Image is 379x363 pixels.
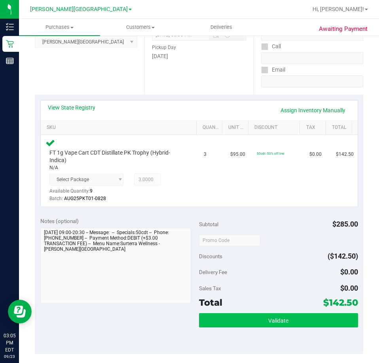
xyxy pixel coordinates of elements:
[90,188,93,194] span: 9
[199,313,358,327] button: Validate
[4,332,15,354] p: 03:05 PM EDT
[199,249,222,263] span: Discounts
[6,57,14,65] inline-svg: Reports
[261,41,281,52] label: Call
[332,220,358,228] span: $285.00
[49,164,58,172] span: N/A
[49,196,63,201] span: Batch:
[204,151,207,158] span: 3
[19,19,100,36] a: Purchases
[199,221,218,227] span: Subtotal
[228,125,245,131] a: Unit Price
[340,268,358,276] span: $0.00
[19,24,100,31] span: Purchases
[6,40,14,48] inline-svg: Retail
[152,44,176,51] label: Pickup Day
[199,285,221,291] span: Sales Tax
[261,52,363,64] input: Format: (999) 999-9999
[261,64,285,76] label: Email
[4,354,15,359] p: 09/23
[47,125,193,131] a: SKU
[49,185,128,201] div: Available Quantity:
[309,151,322,158] span: $0.00
[254,125,297,131] a: Discount
[64,196,106,201] span: AUG25PKT01-0828
[336,151,354,158] span: $142.50
[313,6,364,12] span: Hi, [PERSON_NAME]!
[230,151,245,158] span: $95.00
[8,300,32,323] iframe: Resource center
[199,234,260,246] input: Promo Code
[199,297,222,308] span: Total
[6,23,14,31] inline-svg: Inventory
[275,104,351,117] a: Assign Inventory Manually
[328,252,358,260] span: ($142.50)
[257,151,284,155] span: 50cdt: 50% off line
[49,149,184,164] span: FT 1g Vape Cart CDT Distillate PK Trophy (Hybrid-Indica)
[181,19,262,36] a: Deliveries
[30,6,128,13] span: [PERSON_NAME][GEOGRAPHIC_DATA]
[332,125,349,131] a: Total
[323,297,358,308] span: $142.50
[199,269,227,275] span: Delivery Fee
[306,125,323,131] a: Tax
[340,284,358,292] span: $0.00
[268,318,288,324] span: Validate
[203,125,219,131] a: Quantity
[200,24,243,31] span: Deliveries
[48,104,95,112] a: View State Registry
[319,25,368,34] span: Awaiting Payment
[100,19,181,36] a: Customers
[100,24,181,31] span: Customers
[40,218,79,224] span: Notes (optional)
[152,52,247,60] div: [DATE]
